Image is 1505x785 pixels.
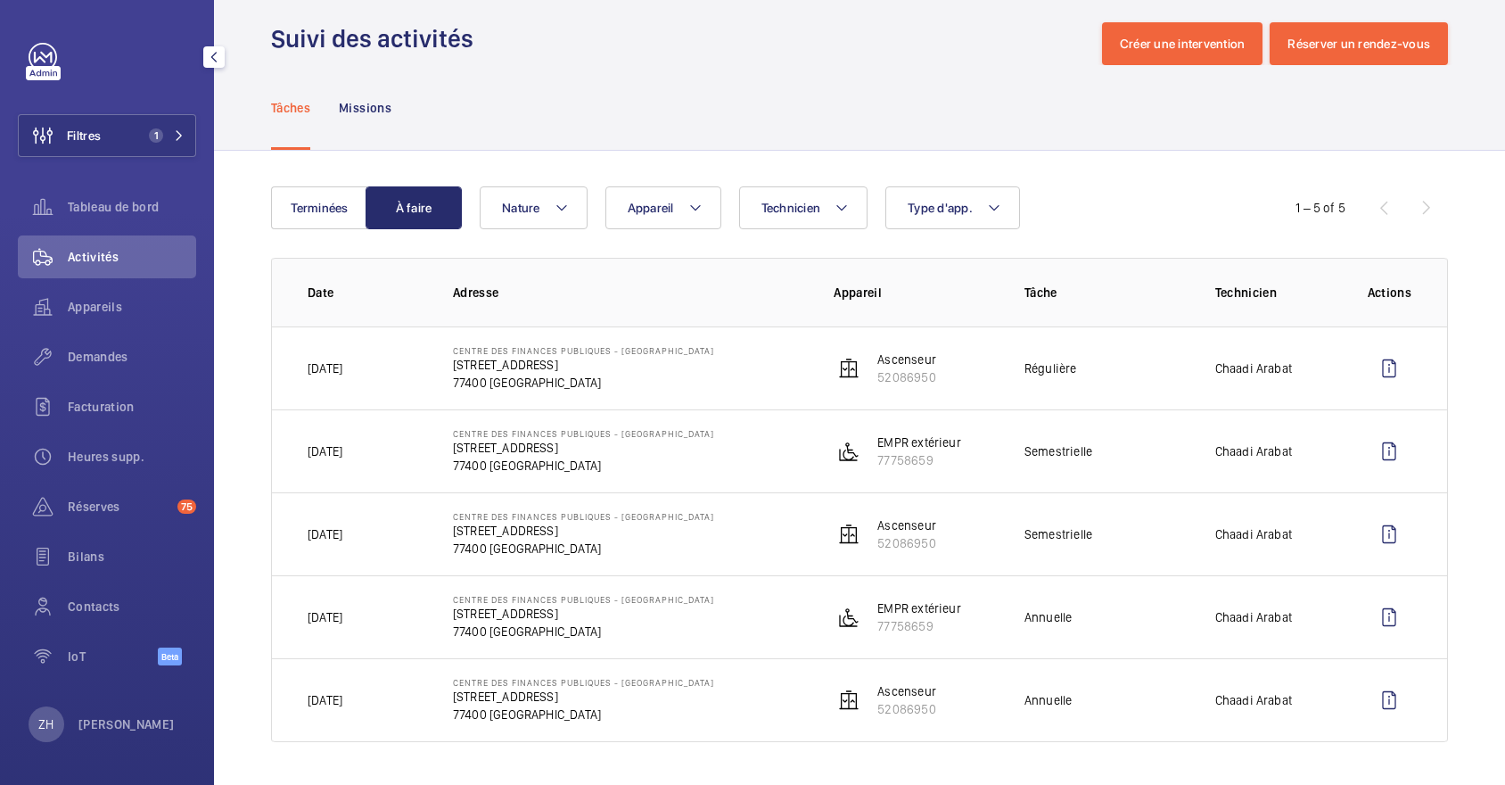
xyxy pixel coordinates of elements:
p: Chaadi Arabat [1215,608,1292,626]
p: Centre des finances publiques - [GEOGRAPHIC_DATA] [453,345,714,356]
p: Ascenseur [877,682,936,700]
p: 52086950 [877,368,936,386]
p: [DATE] [308,691,342,709]
p: [STREET_ADDRESS] [453,605,714,623]
img: elevator.svg [838,690,859,711]
span: Filtres [67,127,101,145]
p: Ascenseur [877,516,936,534]
img: platform_lift.svg [838,607,859,628]
p: Chaadi Arabat [1215,691,1292,709]
p: Actions [1368,284,1411,302]
p: EMPR extérieur [877,434,961,451]
p: Annuelle [1024,691,1072,709]
p: Missions [339,99,391,117]
img: elevator.svg [838,524,859,545]
span: 75 [177,500,196,514]
span: Tableau de bord [68,198,196,216]
p: [DATE] [308,359,342,377]
p: Centre des finances publiques - [GEOGRAPHIC_DATA] [453,511,714,522]
img: platform_lift.svg [838,441,859,462]
p: 77400 [GEOGRAPHIC_DATA] [453,374,714,392]
p: [STREET_ADDRESS] [453,439,714,457]
p: Régulière [1024,359,1077,377]
span: Beta [158,648,182,665]
span: Bilans [68,548,196,566]
p: EMPR extérieur [877,599,961,617]
span: 1 [149,128,163,143]
span: Facturation [68,398,196,416]
button: Filtres1 [18,114,196,157]
span: Activités [68,248,196,266]
p: [STREET_ADDRESS] [453,356,714,374]
span: Nature [502,201,540,215]
h1: Suivi des activités [271,22,484,55]
span: Réserves [68,498,170,516]
p: Centre des finances publiques - [GEOGRAPHIC_DATA] [453,677,714,688]
span: Appareil [628,201,674,215]
p: Ascenseur [877,351,936,368]
p: [STREET_ADDRESS] [453,688,714,706]
p: Technicien [1215,284,1339,302]
button: À faire [366,186,462,229]
p: Appareil [834,284,996,302]
p: 77400 [GEOGRAPHIC_DATA] [453,457,714,475]
p: [PERSON_NAME] [78,715,175,733]
p: Chaadi Arabat [1215,359,1292,377]
button: Créer une intervention [1102,22,1263,65]
p: Adresse [453,284,805,302]
button: Terminées [271,186,367,229]
p: Annuelle [1024,608,1072,626]
p: 77400 [GEOGRAPHIC_DATA] [453,540,714,558]
p: [DATE] [308,608,342,626]
p: 77758659 [877,451,961,469]
p: 52086950 [877,534,936,552]
p: [STREET_ADDRESS] [453,522,714,540]
span: Technicien [761,201,821,215]
button: Réserver un rendez-vous [1270,22,1448,65]
div: 1 – 5 of 5 [1295,199,1345,217]
span: Heures supp. [68,448,196,466]
span: Demandes [68,348,196,366]
img: elevator.svg [838,358,859,379]
p: 77400 [GEOGRAPHIC_DATA] [453,706,714,723]
p: 52086950 [877,700,936,718]
button: Nature [480,186,588,229]
p: Semestrielle [1024,525,1092,543]
span: Contacts [68,598,196,616]
p: Centre des finances publiques - [GEOGRAPHIC_DATA] [453,428,714,439]
span: Appareils [68,298,196,316]
p: Semestrielle [1024,442,1092,460]
button: Appareil [605,186,721,229]
p: 77400 [GEOGRAPHIC_DATA] [453,623,714,640]
p: ZH [38,715,53,733]
button: Technicien [739,186,868,229]
p: Chaadi Arabat [1215,525,1292,543]
p: Tâche [1024,284,1187,302]
p: [DATE] [308,525,342,543]
p: [DATE] [308,442,342,460]
p: Date [308,284,424,302]
span: IoT [68,648,158,665]
span: Type d'app. [908,201,973,215]
p: Tâches [271,99,310,117]
p: Chaadi Arabat [1215,442,1292,460]
p: 77758659 [877,617,961,635]
button: Type d'app. [885,186,1020,229]
p: Centre des finances publiques - [GEOGRAPHIC_DATA] [453,594,714,605]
